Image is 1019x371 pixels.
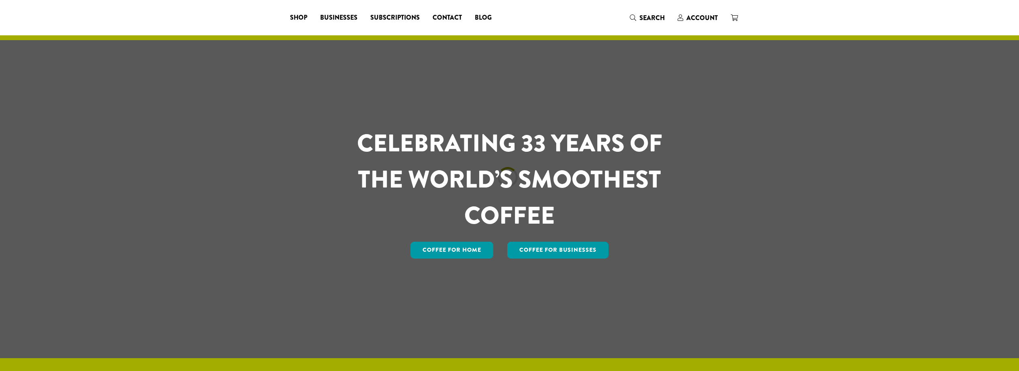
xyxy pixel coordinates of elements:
[284,11,314,24] a: Shop
[410,242,493,259] a: Coffee for Home
[333,125,686,234] h1: CELEBRATING 33 YEARS OF THE WORLD’S SMOOTHEST COFFEE
[433,13,462,23] span: Contact
[686,13,718,22] span: Account
[623,11,671,24] a: Search
[468,11,498,24] a: Blog
[320,13,357,23] span: Businesses
[507,242,609,259] a: Coffee For Businesses
[639,13,665,22] span: Search
[364,11,426,24] a: Subscriptions
[314,11,364,24] a: Businesses
[475,13,492,23] span: Blog
[370,13,420,23] span: Subscriptions
[290,13,307,23] span: Shop
[426,11,468,24] a: Contact
[671,11,724,24] a: Account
